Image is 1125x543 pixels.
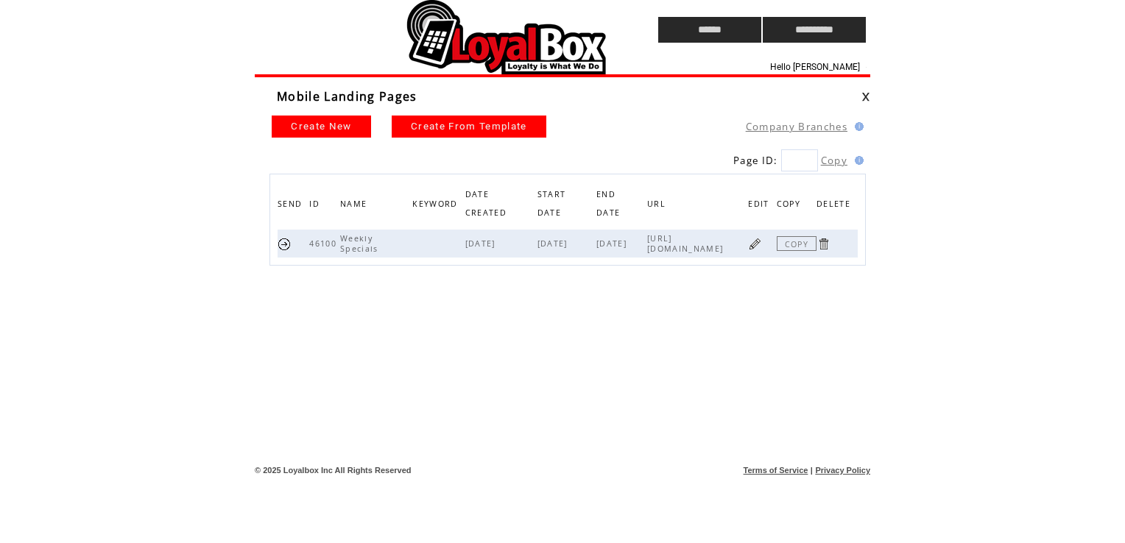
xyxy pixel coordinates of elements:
a: END DATE [596,189,624,216]
img: help.gif [850,156,864,165]
span: Mobile Landing Pages [277,88,417,104]
a: Terms of Service [744,466,808,475]
span: END DATE [596,185,624,225]
a: Send this page URL by SMS [278,237,292,251]
a: Company Branches [746,120,847,133]
a: URL [647,199,669,207]
a: Copy [821,154,847,167]
span: DELETE [817,195,854,216]
a: Click to edit page [748,237,762,251]
img: help.gif [850,122,864,131]
span: [URL][DOMAIN_NAME] [647,233,727,254]
span: Page ID: [733,154,778,167]
span: START DATE [537,185,566,225]
a: KEYWORD [412,199,461,207]
span: 46100 [309,238,340,249]
a: START DATE [537,189,566,216]
a: Click to delete page [817,237,830,251]
span: KEYWORD [412,195,461,216]
span: © 2025 Loyalbox Inc All Rights Reserved [255,466,412,475]
span: DATE CREATED [465,185,510,225]
a: DATE CREATED [465,189,510,216]
span: SEND [278,195,306,216]
span: NAME [340,195,370,216]
span: EDIT [748,195,772,216]
span: ID [309,195,323,216]
span: [DATE] [465,238,499,249]
span: Hello [PERSON_NAME] [770,62,860,72]
span: [DATE] [596,238,630,249]
a: COPY [777,236,817,251]
a: Create From Template [392,116,546,138]
a: Create New [272,116,371,138]
span: COPY [777,195,804,216]
a: ID [309,199,323,207]
span: Weekly Specials [340,233,382,254]
a: Privacy Policy [815,466,870,475]
span: [DATE] [537,238,571,249]
a: NAME [340,199,370,207]
span: | [811,466,813,475]
span: URL [647,195,669,216]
